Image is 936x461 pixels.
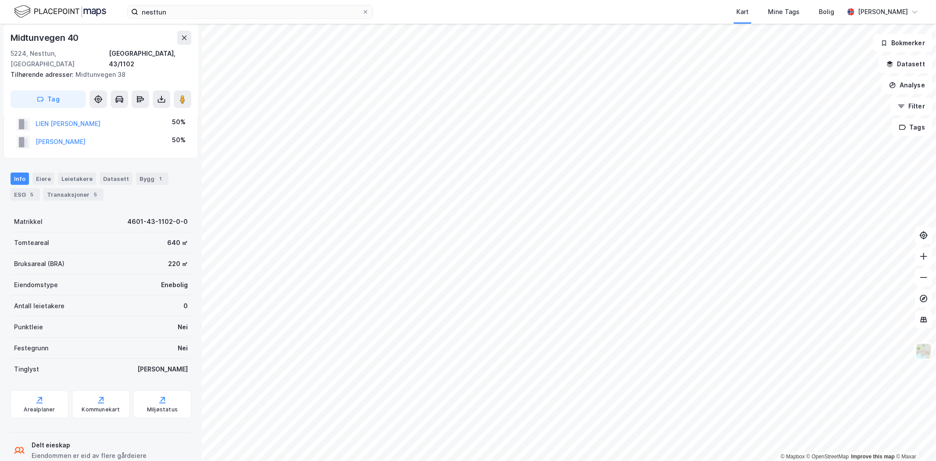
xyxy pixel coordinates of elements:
div: Kart [736,7,749,17]
div: Antall leietakere [14,301,65,311]
div: Nei [178,322,188,332]
img: logo.f888ab2527a4732fd821a326f86c7f29.svg [14,4,106,19]
div: Leietakere [58,173,96,185]
div: Eiendomstype [14,280,58,290]
div: [GEOGRAPHIC_DATA], 43/1102 [109,48,191,69]
div: Arealplaner [24,406,55,413]
div: 0 [183,301,188,311]
div: Midtunvegen 40 [11,31,80,45]
div: Eiere [32,173,54,185]
div: Tomteareal [14,238,49,248]
div: Midtunvegen 38 [11,69,184,80]
a: OpenStreetMap [807,454,849,460]
div: Delt eieskap [32,440,147,450]
div: Bolig [819,7,834,17]
div: 50% [172,117,186,127]
button: Tag [11,90,86,108]
div: 640 ㎡ [167,238,188,248]
button: Bokmerker [873,34,932,52]
div: Eiendommen er eid av flere gårdeiere [32,450,147,461]
div: Transaksjoner [43,188,104,201]
div: Punktleie [14,322,43,332]
div: Tinglyst [14,364,39,375]
div: Bygg [136,173,169,185]
div: Festegrunn [14,343,48,353]
iframe: Chat Widget [892,419,936,461]
div: 220 ㎡ [168,259,188,269]
div: ESG [11,188,40,201]
a: Improve this map [851,454,895,460]
div: [PERSON_NAME] [858,7,908,17]
div: 4601-43-1102-0-0 [127,216,188,227]
div: Kommunekart [82,406,120,413]
div: 5 [91,190,100,199]
div: Enebolig [161,280,188,290]
div: Matrikkel [14,216,43,227]
button: Datasett [879,55,932,73]
div: [PERSON_NAME] [137,364,188,375]
div: Info [11,173,29,185]
a: Mapbox [781,454,805,460]
div: Nei [178,343,188,353]
span: Tilhørende adresser: [11,71,75,78]
div: 1 [156,174,165,183]
div: 5 [28,190,36,199]
img: Z [915,343,932,360]
input: Søk på adresse, matrikkel, gårdeiere, leietakere eller personer [138,5,362,18]
div: Miljøstatus [147,406,178,413]
div: Datasett [100,173,133,185]
button: Analyse [882,76,932,94]
div: Mine Tags [768,7,800,17]
div: Kontrollprogram for chat [892,419,936,461]
div: 50% [172,135,186,145]
div: 5224, Nesttun, [GEOGRAPHIC_DATA] [11,48,109,69]
button: Filter [890,97,932,115]
div: Bruksareal (BRA) [14,259,65,269]
button: Tags [892,119,932,136]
